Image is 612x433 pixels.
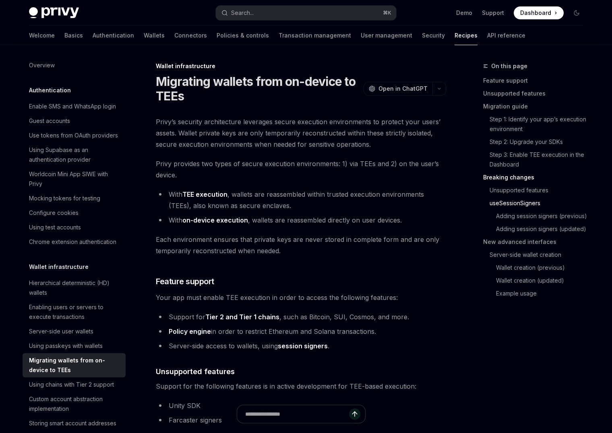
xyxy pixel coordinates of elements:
[156,62,446,70] div: Wallet infrastructure
[23,339,126,353] a: Using passkeys with wallets
[29,262,89,272] h5: Wallet infrastructure
[490,184,589,197] a: Unsupported features
[182,190,227,199] a: TEE execution
[23,220,126,235] a: Using test accounts
[156,74,360,103] h1: Migrating wallets from on-device to TEEs
[156,116,446,150] span: Privy’s security architecture leverages secure execution environments to protect your users’ asse...
[29,223,81,232] div: Using test accounts
[156,214,446,226] li: With , wallets are reassembled directly on user devices.
[23,353,126,377] a: Migrating wallets from on-device to TEEs
[483,87,589,100] a: Unsupported features
[156,400,446,411] li: Unity SDK
[496,210,589,223] a: Adding session signers (previous)
[383,10,391,16] span: ⌘ K
[378,85,428,93] span: Open in ChatGPT
[490,248,589,261] a: Server-side wallet creation
[490,113,589,135] a: Step 1: Identify your app’s execution environment
[29,169,121,189] div: Worldcoin Mini App SIWE with Privy
[29,145,121,164] div: Using Supabase as an authentication provider
[29,60,55,70] div: Overview
[29,208,79,218] div: Configure cookies
[23,206,126,220] a: Configure cookies
[216,6,396,20] button: Search...⌘K
[156,292,446,303] span: Your app must enable TEE execution in order to access the following features:
[29,7,79,19] img: dark logo
[456,9,472,17] a: Demo
[23,324,126,339] a: Server-side user wallets
[64,26,83,45] a: Basics
[169,327,211,336] a: Policy engine
[29,131,118,140] div: Use tokens from OAuth providers
[496,261,589,274] a: Wallet creation (previous)
[29,302,121,322] div: Enabling users or servers to execute transactions
[29,278,121,298] div: Hierarchical deterministic (HD) wallets
[349,408,360,420] button: Send message
[496,223,589,235] a: Adding session signers (updated)
[514,6,564,19] a: Dashboard
[29,341,103,351] div: Using passkeys with wallets
[490,197,589,210] a: useSessionSigners
[23,235,126,249] a: Chrome extension authentication
[23,416,126,431] a: Storing smart account addresses
[156,340,446,352] li: Server-side access to wallets, using .
[156,366,235,377] span: Unsupported features
[483,74,589,87] a: Feature support
[29,356,121,375] div: Migrating wallets from on-device to TEEs
[156,276,214,287] span: Feature support
[23,300,126,324] a: Enabling users or servers to execute transactions
[520,9,551,17] span: Dashboard
[491,61,527,71] span: On this page
[490,148,589,171] a: Step 3: Enable TEE execution in the Dashboard
[490,135,589,148] a: Step 2: Upgrade your SDKs
[23,58,126,73] a: Overview
[29,394,121,414] div: Custom account abstraction implementation
[364,82,432,96] button: Open in ChatGPT
[29,85,71,95] h5: Authentication
[29,380,114,389] div: Using chains with Tier 2 support
[29,418,116,428] div: Storing smart account addresses
[23,276,126,300] a: Hierarchical deterministic (HD) wallets
[278,342,328,350] a: session signers
[156,189,446,211] li: With , wallets are reassembled within trusted execution environments (TEEs), also known as secure...
[23,167,126,191] a: Worldcoin Mini App SIWE with Privy
[422,26,445,45] a: Security
[483,235,589,248] a: New advanced interfaces
[29,327,93,336] div: Server-side user wallets
[483,171,589,184] a: Breaking changes
[29,102,116,111] div: Enable SMS and WhatsApp login
[23,99,126,114] a: Enable SMS and WhatsApp login
[496,274,589,287] a: Wallet creation (updated)
[23,191,126,206] a: Mocking tokens for testing
[279,26,351,45] a: Transaction management
[93,26,134,45] a: Authentication
[29,194,100,203] div: Mocking tokens for testing
[487,26,525,45] a: API reference
[29,237,116,247] div: Chrome extension authentication
[496,287,589,300] a: Example usage
[29,116,70,126] div: Guest accounts
[482,9,504,17] a: Support
[23,143,126,167] a: Using Supabase as an authentication provider
[29,26,55,45] a: Welcome
[156,234,446,256] span: Each environment ensures that private keys are never stored in complete form and are only tempora...
[182,216,248,225] a: on-device execution
[23,128,126,143] a: Use tokens from OAuth providers
[361,26,412,45] a: User management
[483,100,589,113] a: Migration guide
[217,26,269,45] a: Policies & controls
[144,26,165,45] a: Wallets
[231,8,254,18] div: Search...
[23,392,126,416] a: Custom account abstraction implementation
[156,326,446,337] li: in order to restrict Ethereum and Solana transactions.
[23,377,126,392] a: Using chains with Tier 2 support
[205,313,279,321] a: Tier 2 and Tier 1 chains
[156,311,446,323] li: Support for , such as Bitcoin, SUI, Cosmos, and more.
[23,114,126,128] a: Guest accounts
[174,26,207,45] a: Connectors
[570,6,583,19] button: Toggle dark mode
[156,158,446,181] span: Privy provides two types of secure execution environments: 1) via TEEs and 2) on the user’s device.
[455,26,478,45] a: Recipes
[156,381,446,392] span: Support for the following features is in active development for TEE-based execution:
